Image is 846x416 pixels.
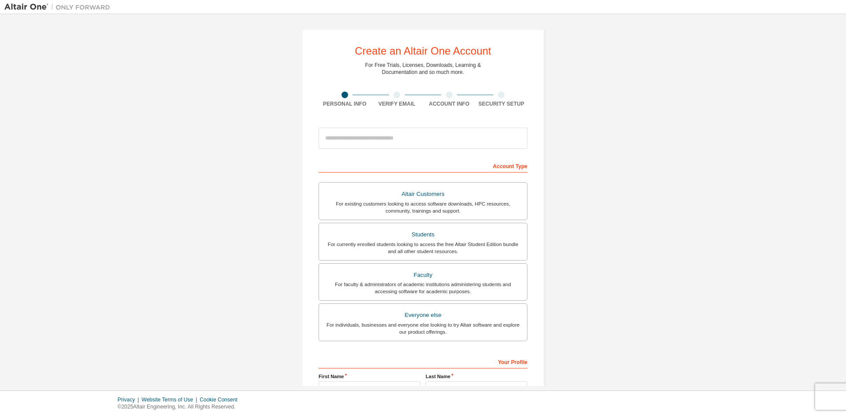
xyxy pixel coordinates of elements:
div: Create an Altair One Account [355,46,491,56]
div: Account Type [319,158,527,173]
label: Last Name [426,373,527,380]
p: © 2025 Altair Engineering, Inc. All Rights Reserved. [118,403,243,411]
div: For individuals, businesses and everyone else looking to try Altair software and explore our prod... [324,321,522,335]
div: Students [324,228,522,241]
div: For faculty & administrators of academic institutions administering students and accessing softwa... [324,281,522,295]
div: Verify Email [371,100,423,107]
div: Your Profile [319,354,527,368]
div: For Free Trials, Licenses, Downloads, Learning & Documentation and so much more. [365,62,481,76]
div: Account Info [423,100,475,107]
div: Altair Customers [324,188,522,200]
div: Personal Info [319,100,371,107]
div: For existing customers looking to access software downloads, HPC resources, community, trainings ... [324,200,522,214]
div: Website Terms of Use [141,396,200,403]
div: For currently enrolled students looking to access the free Altair Student Edition bundle and all ... [324,241,522,255]
div: Security Setup [475,100,528,107]
div: Faculty [324,269,522,281]
img: Altair One [4,3,115,11]
div: Privacy [118,396,141,403]
div: Everyone else [324,309,522,321]
label: First Name [319,373,420,380]
div: Cookie Consent [200,396,242,403]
